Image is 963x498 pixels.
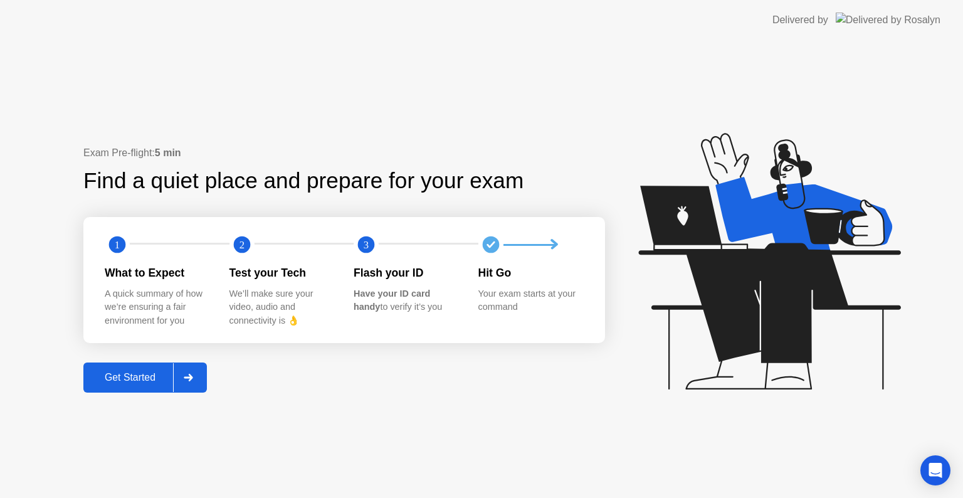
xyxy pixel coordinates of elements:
div: We’ll make sure your video, audio and connectivity is 👌 [229,287,334,328]
div: Open Intercom Messenger [920,455,950,485]
button: Get Started [83,363,207,393]
div: to verify it’s you [354,287,458,314]
text: 3 [364,239,369,251]
div: Hit Go [478,265,583,281]
text: 1 [115,239,120,251]
div: Exam Pre-flight: [83,146,605,161]
text: 2 [239,239,244,251]
div: Get Started [87,372,173,383]
div: Test your Tech [229,265,334,281]
div: Delivered by [772,13,828,28]
b: 5 min [155,147,181,158]
img: Delivered by Rosalyn [836,13,940,27]
div: Find a quiet place and prepare for your exam [83,164,525,198]
div: Your exam starts at your command [478,287,583,314]
div: Flash your ID [354,265,458,281]
div: A quick summary of how we’re ensuring a fair environment for you [105,287,209,328]
div: What to Expect [105,265,209,281]
b: Have your ID card handy [354,289,430,312]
